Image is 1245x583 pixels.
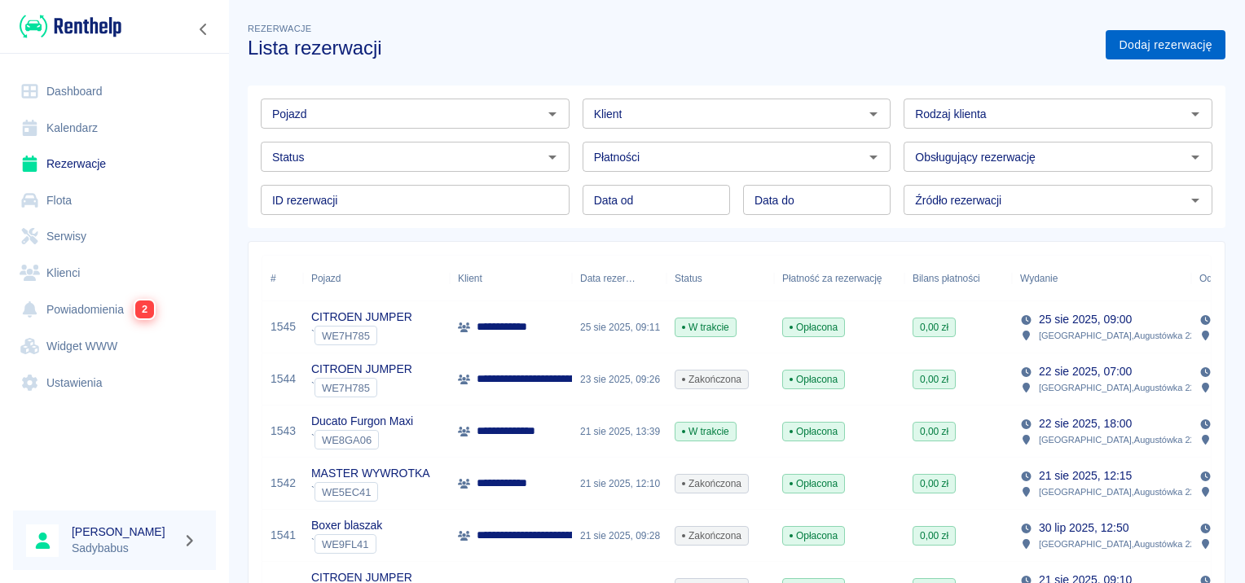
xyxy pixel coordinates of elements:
[1184,146,1207,169] button: Otwórz
[913,372,955,387] span: 0,00 zł
[783,424,844,439] span: Opłacona
[904,256,1012,301] div: Bilans płatności
[13,255,216,291] a: Klienci
[572,405,666,458] div: 21 sie 2025, 13:39
[1184,189,1207,212] button: Otwórz
[1039,467,1132,484] p: 21 sie 2025, 12:15
[675,424,736,439] span: W trakcie
[782,256,882,301] div: Płatność za rezerwację
[1039,432,1201,447] p: [GEOGRAPHIC_DATA] , Augustówka 22A
[271,370,296,388] a: 1544
[1039,380,1201,395] p: [GEOGRAPHIC_DATA] , Augustówka 22A
[311,378,412,397] div: `
[862,146,885,169] button: Otwórz
[450,256,572,301] div: Klient
[271,318,296,335] a: 1545
[541,146,564,169] button: Otwórz
[13,291,216,328] a: Powiadomienia2
[580,256,636,301] div: Data rezerwacji
[311,413,413,430] p: Ducato Furgon Maxi
[783,528,844,543] span: Opłacona
[675,320,736,335] span: W trakcie
[271,256,276,301] div: #
[675,476,748,491] span: Zakończona
[72,524,176,540] h6: [PERSON_NAME]
[1039,328,1201,343] p: [GEOGRAPHIC_DATA] , Augustówka 22A
[311,256,341,301] div: Pojazd
[1184,103,1207,125] button: Otwórz
[675,256,702,301] div: Status
[311,482,429,502] div: `
[1039,537,1201,551] p: [GEOGRAPHIC_DATA] , Augustówka 22A
[315,382,376,394] span: WE7H785
[315,538,376,550] span: WE9FL41
[315,330,376,342] span: WE7H785
[13,328,216,365] a: Widget WWW
[311,534,382,554] div: `
[248,24,311,33] span: Rezerwacje
[135,300,154,318] span: 2
[311,517,382,534] p: Boxer blaszak
[913,320,955,335] span: 0,00 zł
[72,540,176,557] p: Sadybabus
[271,475,296,492] a: 1542
[572,458,666,510] div: 21 sie 2025, 12:10
[13,13,121,40] a: Renthelp logo
[675,528,748,543] span: Zakończona
[913,528,955,543] span: 0,00 zł
[583,185,730,215] input: DD.MM.YYYY
[311,430,413,449] div: `
[1039,363,1132,380] p: 22 sie 2025, 07:00
[862,103,885,125] button: Otwórz
[458,256,482,301] div: Klient
[1012,256,1191,301] div: Wydanie
[13,73,216,110] a: Dashboard
[13,110,216,147] a: Kalendarz
[271,423,296,440] a: 1543
[666,256,774,301] div: Status
[675,372,748,387] span: Zakończona
[13,365,216,401] a: Ustawienia
[1039,519,1128,537] p: 30 lip 2025, 12:50
[783,372,844,387] span: Opłacona
[13,218,216,255] a: Serwisy
[191,19,216,40] button: Zwiń nawigację
[572,510,666,562] div: 21 sie 2025, 09:28
[315,434,378,446] span: WE8GA06
[743,185,891,215] input: DD.MM.YYYY
[311,309,412,326] p: CITROEN JUMPER
[13,146,216,182] a: Rezerwacje
[311,361,412,378] p: CITROEN JUMPER
[636,267,658,290] button: Sort
[913,476,955,491] span: 0,00 zł
[1106,30,1225,60] a: Dodaj rezerwację
[1039,311,1132,328] p: 25 sie 2025, 09:00
[1039,484,1201,499] p: [GEOGRAPHIC_DATA] , Augustówka 22A
[572,353,666,405] div: 23 sie 2025, 09:26
[783,320,844,335] span: Opłacona
[311,326,412,345] div: `
[1039,415,1132,432] p: 22 sie 2025, 18:00
[20,13,121,40] img: Renthelp logo
[13,182,216,219] a: Flota
[913,424,955,439] span: 0,00 zł
[248,37,1093,59] h3: Lista rezerwacji
[541,103,564,125] button: Otwórz
[315,486,377,498] span: WE5EC41
[303,256,450,301] div: Pojazd
[572,256,666,301] div: Data rezerwacji
[271,527,296,544] a: 1541
[913,256,980,301] div: Bilans płatności
[311,465,429,482] p: MASTER WYWROTKA
[262,256,303,301] div: #
[572,301,666,353] div: 25 sie 2025, 09:11
[783,476,844,491] span: Opłacona
[774,256,904,301] div: Płatność za rezerwację
[1020,256,1058,301] div: Wydanie
[1058,267,1080,290] button: Sort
